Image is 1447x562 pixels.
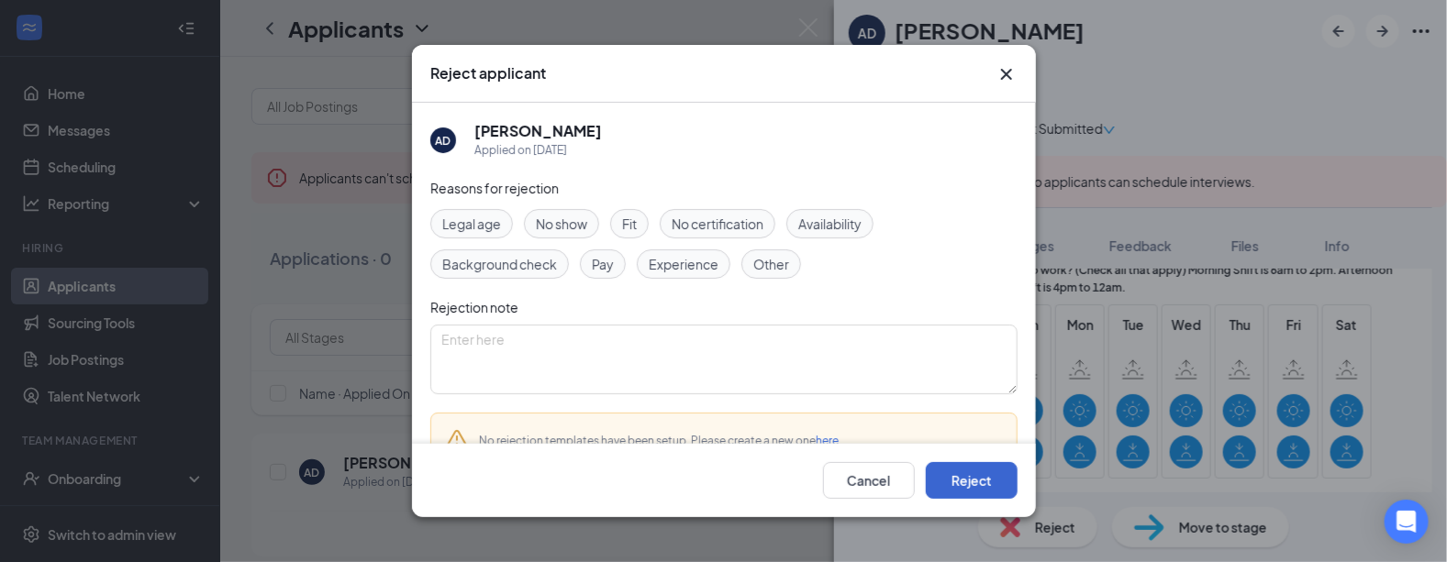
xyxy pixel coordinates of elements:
[446,428,468,450] svg: Warning
[430,180,559,196] span: Reasons for rejection
[430,299,518,315] span: Rejection note
[536,214,587,234] span: No show
[823,462,915,499] button: Cancel
[1385,500,1429,544] div: Open Intercom Messenger
[996,63,1018,85] svg: Cross
[442,254,557,274] span: Background check
[753,254,789,274] span: Other
[622,214,637,234] span: Fit
[474,141,602,160] div: Applied on [DATE]
[479,434,841,447] span: No rejection templates have been setup. Please create a new one .
[592,254,614,274] span: Pay
[926,462,1018,499] button: Reject
[672,214,763,234] span: No certification
[442,214,501,234] span: Legal age
[474,121,602,141] h5: [PERSON_NAME]
[816,434,839,447] a: here
[798,214,862,234] span: Availability
[435,133,451,149] div: AD
[430,63,546,83] h3: Reject applicant
[649,254,718,274] span: Experience
[996,63,1018,85] button: Close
